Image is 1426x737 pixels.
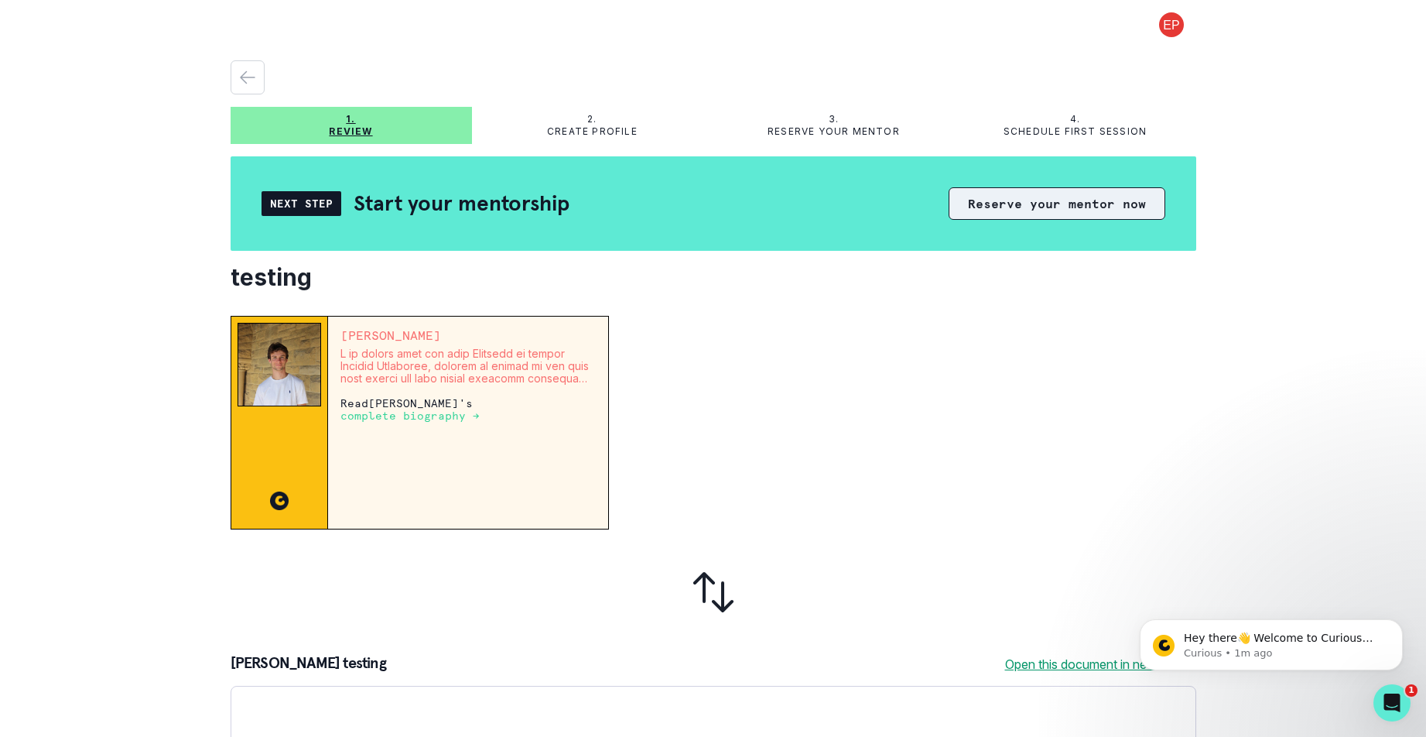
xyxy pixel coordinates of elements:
[1117,587,1426,695] iframe: Intercom notifications message
[346,113,355,125] p: 1.
[340,409,480,422] a: complete biography →
[231,263,1196,291] h2: testing
[1004,125,1147,138] p: Schedule first session
[1373,684,1411,722] iframe: Intercom live chat
[354,190,569,217] h2: Start your mentorship
[329,125,372,138] p: Review
[231,655,386,674] p: [PERSON_NAME] testing
[1405,684,1417,697] span: 1
[547,125,638,138] p: Create profile
[768,125,900,138] p: Reserve your mentor
[270,492,289,510] img: CC image
[829,113,839,125] p: 3.
[949,187,1165,220] button: Reserve your mentor now
[340,397,597,422] p: Read [PERSON_NAME] 's
[340,348,597,385] p: L ip dolors amet con adip Elitsedd ei tempor Incidid Utlaboree, dolorem al enimad mi ven quis nos...
[262,191,341,216] div: Next Step
[1070,113,1080,125] p: 4.
[340,329,597,341] p: [PERSON_NAME]
[1005,655,1196,674] a: Open this document in new tab
[587,113,597,125] p: 2.
[1147,12,1196,37] button: profile picture
[238,323,321,406] img: Mentor Image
